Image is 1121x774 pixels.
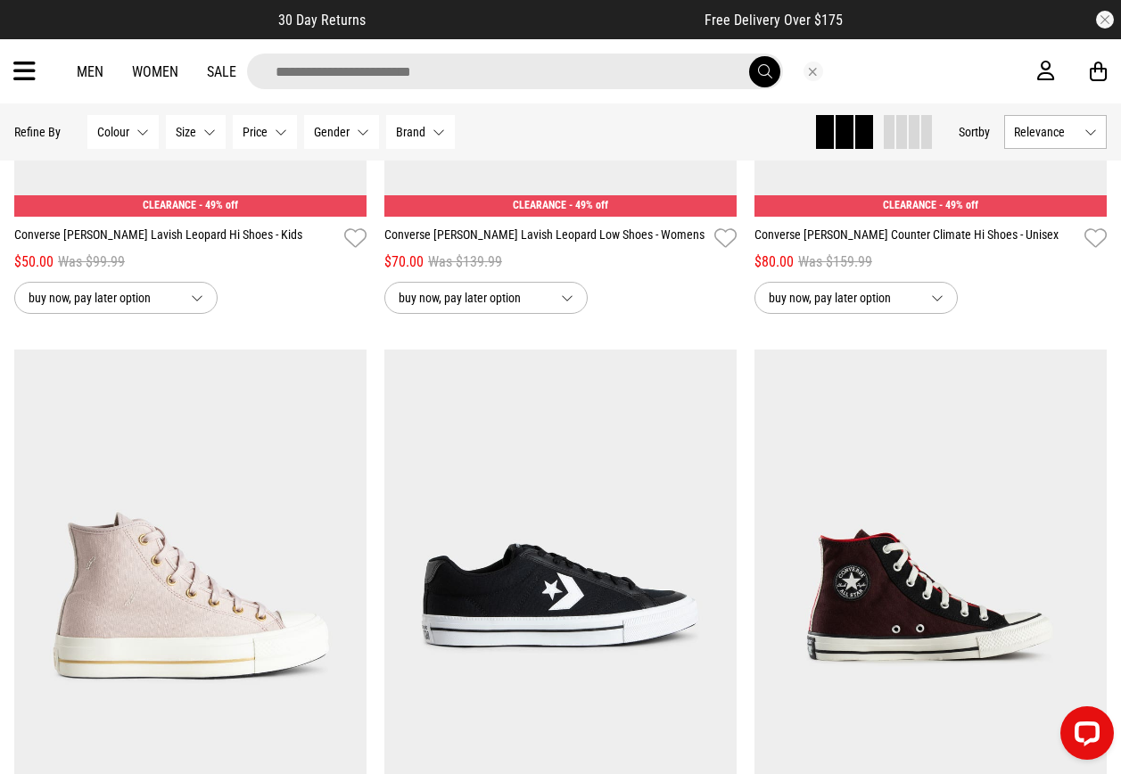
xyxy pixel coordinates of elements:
[386,115,455,149] button: Brand
[304,115,379,149] button: Gender
[314,125,350,139] span: Gender
[569,199,608,211] span: - 49% off
[29,287,177,309] span: buy now, pay later option
[14,125,61,139] p: Refine By
[754,226,1077,251] a: Converse [PERSON_NAME] Counter Climate Hi Shoes - Unisex
[176,125,196,139] span: Size
[401,11,669,29] iframe: Customer reviews powered by Trustpilot
[132,63,178,80] a: Women
[166,115,226,149] button: Size
[959,121,990,143] button: Sortby
[278,12,366,29] span: 30 Day Returns
[77,63,103,80] a: Men
[87,115,159,149] button: Colour
[233,115,297,149] button: Price
[97,125,129,139] span: Colour
[14,282,218,314] button: buy now, pay later option
[769,287,917,309] span: buy now, pay later option
[58,251,125,273] span: Was $99.99
[243,125,268,139] span: Price
[14,226,337,251] a: Converse [PERSON_NAME] Lavish Leopard Hi Shoes - Kids
[705,12,843,29] span: Free Delivery Over $175
[883,199,936,211] span: CLEARANCE
[754,251,794,273] span: $80.00
[207,63,236,80] a: Sale
[143,199,196,211] span: CLEARANCE
[384,226,707,251] a: Converse [PERSON_NAME] Lavish Leopard Low Shoes - Womens
[513,199,566,211] span: CLEARANCE
[1004,115,1107,149] button: Relevance
[428,251,502,273] span: Was $139.99
[754,282,958,314] button: buy now, pay later option
[804,62,823,81] button: Close search
[14,251,54,273] span: $50.00
[978,125,990,139] span: by
[939,199,978,211] span: - 49% off
[399,287,547,309] span: buy now, pay later option
[384,251,424,273] span: $70.00
[1046,699,1121,774] iframe: LiveChat chat widget
[396,125,425,139] span: Brand
[1014,125,1077,139] span: Relevance
[384,282,588,314] button: buy now, pay later option
[798,251,872,273] span: Was $159.99
[199,199,238,211] span: - 49% off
